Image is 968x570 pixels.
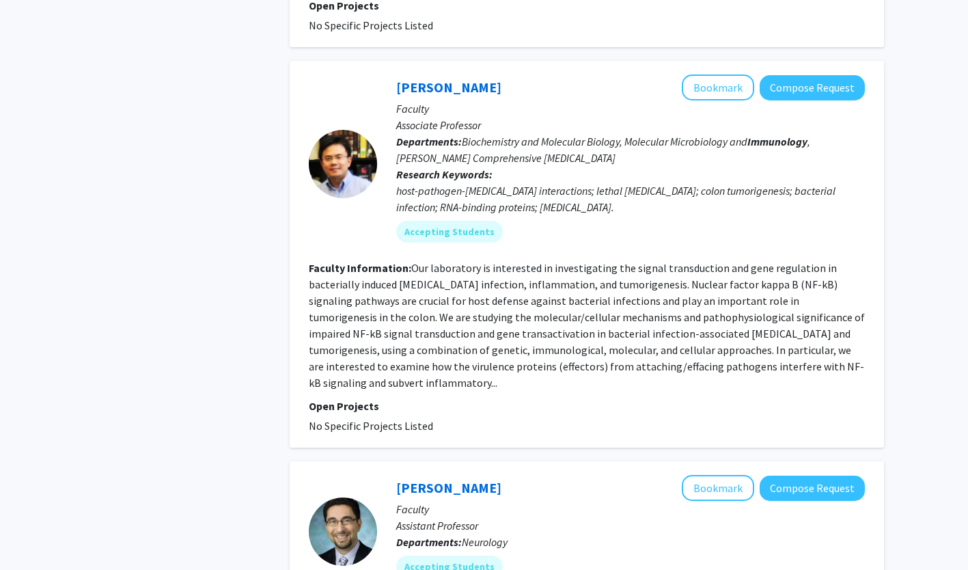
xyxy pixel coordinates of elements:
b: Departments: [396,135,462,148]
b: Immunology [747,135,807,148]
p: Associate Professor [396,117,865,133]
p: Open Projects [309,398,865,414]
span: Neurology [462,535,508,549]
button: Compose Request to Bardia Nourbakhsh [760,476,865,501]
button: Add Bardia Nourbakhsh to Bookmarks [682,475,754,501]
b: Research Keywords: [396,167,493,181]
a: [PERSON_NAME] [396,79,501,96]
p: Assistant Professor [396,517,865,534]
p: Faculty [396,100,865,117]
fg-read-more: Our laboratory is interested in investigating the signal transduction and gene regulation in bact... [309,261,865,390]
span: No Specific Projects Listed [309,419,433,433]
button: Compose Request to Fengyi Wan [760,75,865,100]
iframe: Chat [10,508,58,560]
p: Faculty [396,501,865,517]
div: host-pathogen-[MEDICAL_DATA] interactions; lethal [MEDICAL_DATA]; colon tumorigenesis; bacterial ... [396,182,865,215]
mat-chip: Accepting Students [396,221,503,243]
b: Departments: [396,535,462,549]
button: Add Fengyi Wan to Bookmarks [682,74,754,100]
span: No Specific Projects Listed [309,18,433,32]
b: Faculty Information: [309,261,411,275]
a: [PERSON_NAME] [396,479,501,496]
span: Biochemistry and Molecular Biology, Molecular Microbiology and , [PERSON_NAME] Comprehensive [MED... [396,135,810,165]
